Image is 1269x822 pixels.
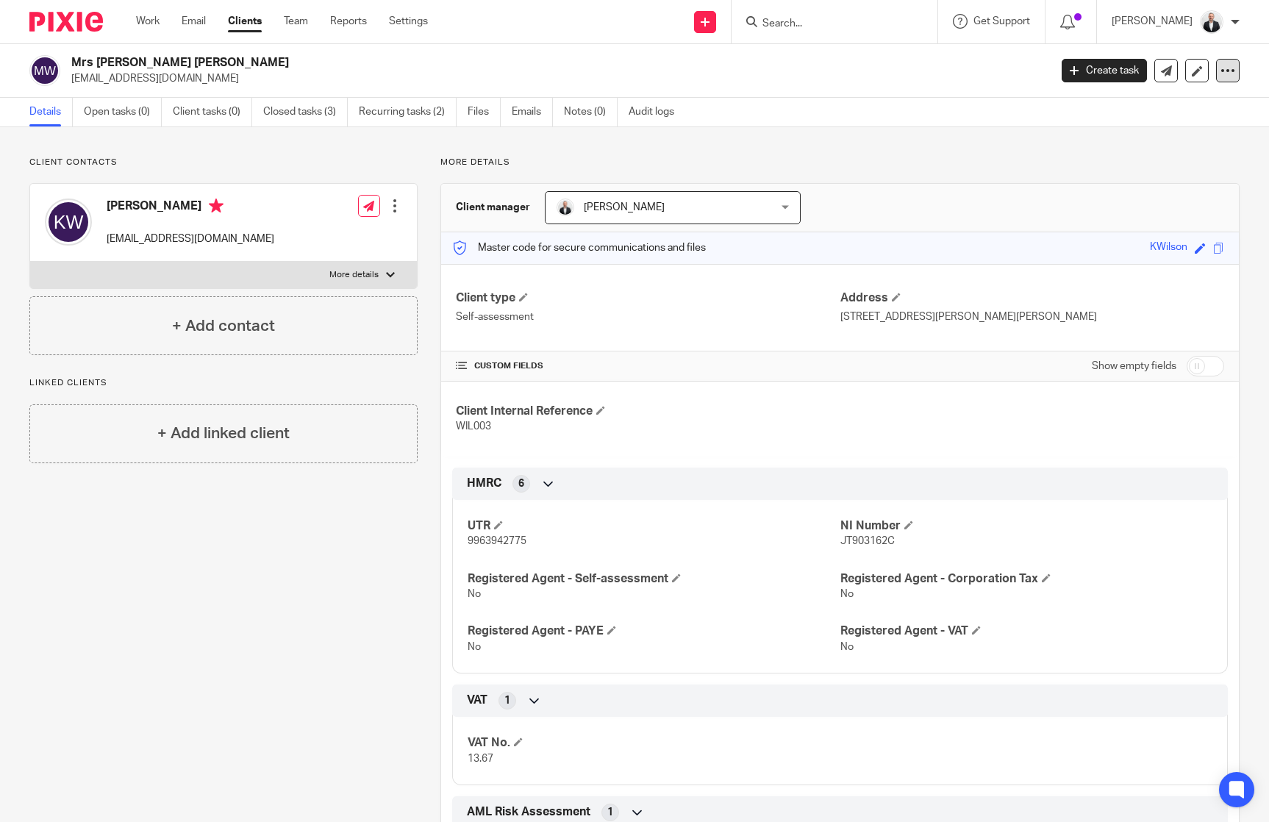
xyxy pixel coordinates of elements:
[440,157,1240,168] p: More details
[1200,10,1223,34] img: _SKY9589-Edit-2.jpeg
[284,14,308,29] a: Team
[840,310,1224,324] p: [STREET_ADDRESS][PERSON_NAME][PERSON_NAME]
[136,14,160,29] a: Work
[1150,240,1187,257] div: KWilson
[228,14,262,29] a: Clients
[840,623,1212,639] h4: Registered Agent - VAT
[468,735,840,751] h4: VAT No.
[452,240,706,255] p: Master code for secure communications and files
[71,55,846,71] h2: Mrs [PERSON_NAME] [PERSON_NAME]
[182,14,206,29] a: Email
[467,804,590,820] span: AML Risk Assessment
[29,377,418,389] p: Linked clients
[45,199,92,246] img: svg%3E
[329,269,379,281] p: More details
[518,476,524,491] span: 6
[84,98,162,126] a: Open tasks (0)
[456,200,530,215] h3: Client manager
[468,642,481,652] span: No
[71,71,1040,86] p: [EMAIL_ADDRESS][DOMAIN_NAME]
[456,290,840,306] h4: Client type
[840,518,1212,534] h4: NI Number
[629,98,685,126] a: Audit logs
[1092,359,1176,374] label: Show empty fields
[584,202,665,212] span: [PERSON_NAME]
[607,805,613,820] span: 1
[468,536,526,546] span: 9963942775
[840,290,1224,306] h4: Address
[172,315,275,337] h4: + Add contact
[564,98,618,126] a: Notes (0)
[468,589,481,599] span: No
[468,754,493,764] span: 13.67
[107,232,274,246] p: [EMAIL_ADDRESS][DOMAIN_NAME]
[1062,59,1147,82] a: Create task
[157,422,290,445] h4: + Add linked client
[512,98,553,126] a: Emails
[359,98,457,126] a: Recurring tasks (2)
[263,98,348,126] a: Closed tasks (3)
[557,199,574,216] img: _SKY9589-Edit-2.jpeg
[389,14,428,29] a: Settings
[456,421,491,432] span: WIL003
[840,571,1212,587] h4: Registered Agent - Corporation Tax
[29,157,418,168] p: Client contacts
[468,571,840,587] h4: Registered Agent - Self-assessment
[840,536,895,546] span: JT903162C
[840,642,854,652] span: No
[840,589,854,599] span: No
[330,14,367,29] a: Reports
[29,12,103,32] img: Pixie
[468,623,840,639] h4: Registered Agent - PAYE
[456,310,840,324] p: Self-assessment
[468,98,501,126] a: Files
[456,360,840,372] h4: CUSTOM FIELDS
[173,98,252,126] a: Client tasks (0)
[504,693,510,708] span: 1
[29,98,73,126] a: Details
[468,518,840,534] h4: UTR
[456,404,840,419] h4: Client Internal Reference
[29,55,60,86] img: svg%3E
[107,199,274,217] h4: [PERSON_NAME]
[1112,14,1193,29] p: [PERSON_NAME]
[467,693,487,708] span: VAT
[467,476,501,491] span: HMRC
[761,18,893,31] input: Search
[973,16,1030,26] span: Get Support
[209,199,224,213] i: Primary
